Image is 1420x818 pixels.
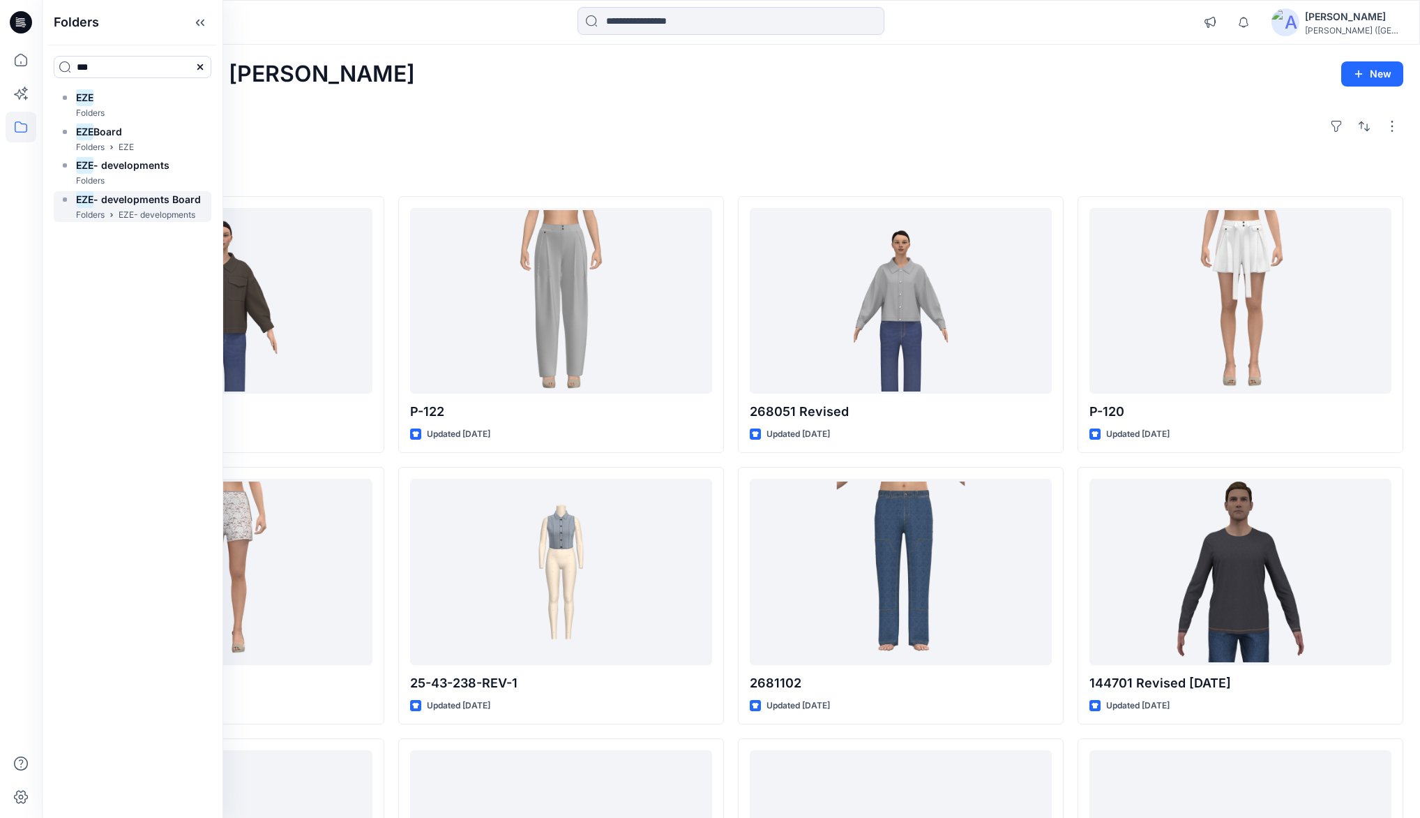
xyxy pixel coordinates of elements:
p: Updated [DATE] [766,699,830,713]
p: Updated [DATE] [766,427,830,442]
span: - developments [93,159,169,171]
p: 144701 Revised [DATE] [1089,674,1391,693]
div: [PERSON_NAME] ([GEOGRAPHIC_DATA]) Exp... [1305,25,1403,36]
div: [PERSON_NAME] [1305,8,1403,25]
a: P-122 [410,208,712,394]
p: EZE [119,140,134,155]
button: New [1341,61,1403,87]
a: 2681102 [750,479,1052,664]
mark: EZE [76,122,93,141]
a: P-120 [1089,208,1391,394]
p: 25-43-238-REV-1 [410,674,712,693]
a: 144701 Revised 21-08-2025 [1089,479,1391,664]
img: avatar [1271,8,1299,36]
p: Folders [76,106,105,121]
p: 268051 Revised [750,402,1052,422]
span: Board [93,126,122,137]
p: Folders [76,208,105,223]
p: P-122 [410,402,712,422]
p: 2681102 [750,674,1052,693]
p: Folders [76,174,105,188]
a: 268051 Revised [750,208,1052,394]
span: - developments Board [93,193,201,205]
mark: EZE [76,190,93,209]
mark: EZE [76,156,93,174]
p: EZE- developments [119,208,195,223]
p: Updated [DATE] [427,427,490,442]
p: Folders [76,140,105,155]
p: P-120 [1089,402,1391,422]
p: Updated [DATE] [1106,699,1170,713]
h4: Styles [59,165,1403,182]
p: Updated [DATE] [427,699,490,713]
p: Updated [DATE] [1106,427,1170,442]
a: 25-43-238-REV-1 [410,479,712,664]
h2: Welcome back, [PERSON_NAME] [59,61,415,87]
mark: EZE [76,88,93,107]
